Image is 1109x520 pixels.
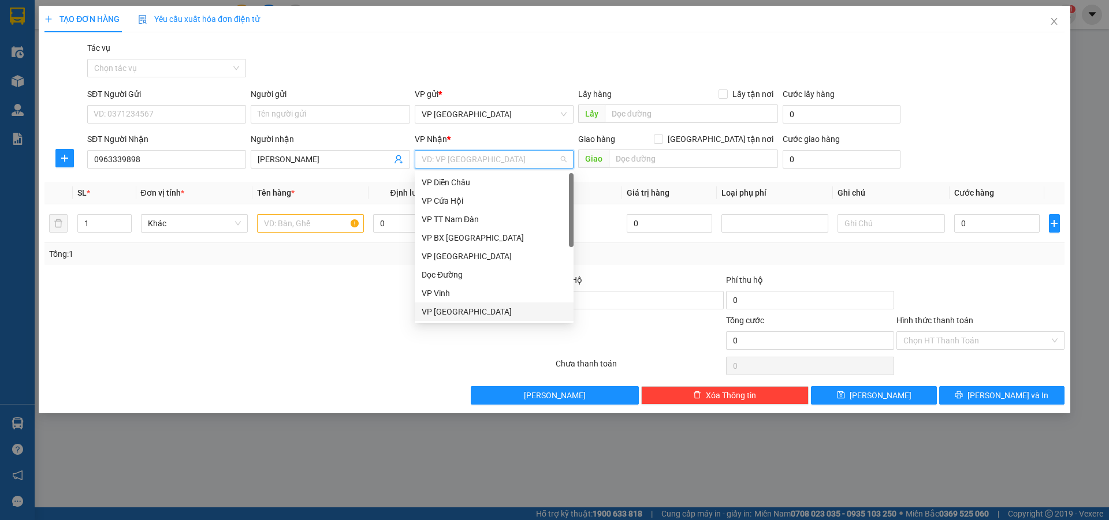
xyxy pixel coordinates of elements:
[251,88,410,100] div: Người gửi
[390,188,431,197] span: Định lượng
[415,134,447,144] span: VP Nhận
[257,188,295,197] span: Tên hàng
[896,316,973,325] label: Hình thức thanh toán
[87,43,110,53] label: Tác vụ
[627,214,713,233] input: 0
[422,231,567,244] div: VP BX [GEOGRAPHIC_DATA]
[77,188,87,197] span: SL
[161,43,244,55] span: VPCL1108250095
[415,284,574,302] div: VP Vinh
[641,386,809,405] button: deleteXóa Thông tin
[122,216,129,223] span: up
[422,106,567,123] span: VP Can Lộc
[66,12,139,36] strong: HÃNG XE HẢI HOÀNG GIA
[783,105,900,124] input: Cước lấy hàng
[415,88,574,100] div: VP gửi
[1050,219,1059,228] span: plus
[627,188,669,197] span: Giá trị hàng
[138,14,260,24] span: Yêu cầu xuất hóa đơn điện tử
[783,134,840,144] label: Cước giao hàng
[833,182,949,204] th: Ghi chú
[56,154,73,163] span: plus
[44,15,53,23] span: plus
[783,150,900,169] input: Cước giao hàng
[556,275,582,285] span: Thu Hộ
[6,26,44,83] img: logo
[415,229,574,247] div: VP BX Quảng Ngãi
[415,192,574,210] div: VP Cửa Hội
[50,77,155,95] strong: Hotline : [PHONE_NUMBER] - [PHONE_NUMBER]
[138,15,147,24] img: icon
[1049,214,1060,233] button: plus
[837,391,845,400] span: save
[415,265,574,284] div: Dọc Đường
[415,247,574,265] div: VP Cầu Yên Xuân
[578,134,615,144] span: Giao hàng
[939,386,1065,405] button: printer[PERSON_NAME] và In
[967,389,1048,402] span: [PERSON_NAME] và In
[118,223,131,232] span: Decrease Value
[578,89,612,99] span: Lấy hàng
[605,104,778,123] input: Dọc đường
[257,214,364,233] input: VD: Bàn, Ghế
[87,133,246,145] div: SĐT Người Nhận
[422,194,567,207] div: VP Cửa Hội
[118,215,131,223] span: Increase Value
[49,248,428,260] div: Tổng: 1
[44,14,120,24] span: TẠO ĐƠN HÀNG
[251,133,410,145] div: Người nhận
[56,62,150,74] strong: PHIẾU GỬI HÀNG
[422,176,567,189] div: VP Diễn Châu
[955,391,963,400] span: printer
[609,149,778,168] input: Dọc đường
[717,182,833,204] th: Loại phụ phí
[148,215,241,232] span: Khác
[1050,17,1059,26] span: close
[578,104,605,123] span: Lấy
[728,88,778,100] span: Lấy tận nơi
[422,268,567,281] div: Dọc Đường
[49,214,68,233] button: delete
[663,133,778,145] span: [GEOGRAPHIC_DATA] tận nơi
[122,225,129,231] span: down
[838,214,944,233] input: Ghi Chú
[578,149,609,168] span: Giao
[394,155,403,164] span: user-add
[783,89,835,99] label: Cước lấy hàng
[422,250,567,263] div: VP [GEOGRAPHIC_DATA]
[415,173,574,192] div: VP Diễn Châu
[471,386,639,405] button: [PERSON_NAME]
[1038,6,1070,38] button: Close
[954,188,994,197] span: Cước hàng
[422,287,567,300] div: VP Vinh
[811,386,936,405] button: save[PERSON_NAME]
[693,391,701,400] span: delete
[55,149,74,167] button: plus
[850,389,911,402] span: [PERSON_NAME]
[422,213,567,226] div: VP TT Nam Đàn
[524,389,586,402] span: [PERSON_NAME]
[415,210,574,229] div: VP TT Nam Đàn
[554,357,725,377] div: Chưa thanh toán
[415,302,574,321] div: VP Đà Nẵng
[726,316,764,325] span: Tổng cước
[422,305,567,318] div: VP [GEOGRAPHIC_DATA]
[726,274,894,291] div: Phí thu hộ
[87,88,246,100] div: SĐT Người Gửi
[53,39,152,59] span: 42 [PERSON_NAME] - Vinh - [GEOGRAPHIC_DATA]
[141,188,184,197] span: Đơn vị tính
[706,389,756,402] span: Xóa Thông tin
